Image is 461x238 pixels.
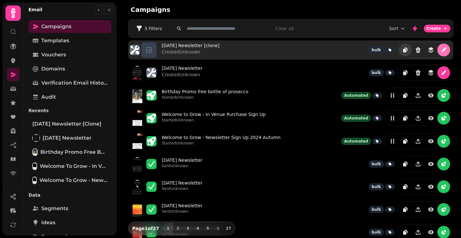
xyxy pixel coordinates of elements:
button: 3 [183,223,193,234]
button: duplicate [399,66,412,79]
p: Data [28,189,111,201]
div: bulk [369,229,384,236]
button: next [213,223,223,234]
div: bulk [369,160,384,168]
span: 5 [205,226,210,230]
span: Welcome to Grow - In Venue Purchase Sign Up [40,162,108,170]
p: Sent Unknown [162,163,202,168]
button: 4 [193,223,203,234]
button: duplicate [399,180,412,193]
button: edit [386,89,399,102]
button: Share campaign preview [412,180,425,193]
button: 2 [173,223,183,234]
img: aHR0cHM6Ly9zdGFtcGVkZS1zZXJ2aWNlLXByb2QtdGVtcGxhdGUtcHJldmlld3MuczMuZXUtd2VzdC0xLmFtYXpvbmF3cy5jb... [130,156,145,172]
img: aHR0cHM6Ly9zdGFtcGVkZS1zZXJ2aWNlLXByb2QtdGVtcGxhdGUtcHJldmlld3MuczMuZXUtd2VzdC0xLmFtYXpvbmF3cy5jb... [130,111,145,126]
img: aHR0cHM6Ly9zdGFtcGVkZS1zZXJ2aWNlLXByb2QtdGVtcGxhdGUtcHJldmlld3MuczMuZXUtd2VzdC0xLmFtYXpvbmF3cy5jb... [130,134,145,149]
a: Templates [28,34,111,47]
span: Verification email history [41,79,108,87]
span: 3 Filters [144,26,162,31]
span: Vouchers [41,51,66,59]
span: Templates [41,37,69,45]
div: bulk [369,46,384,53]
span: Create [426,27,441,30]
button: 5 [203,223,213,234]
button: Create [424,25,450,32]
a: Vouchers [28,48,111,61]
button: edit [437,66,450,79]
p: Recents [28,105,111,116]
button: reports [437,89,450,102]
button: Delete [412,44,425,56]
button: reports [437,112,450,125]
button: Share campaign preview [412,158,425,170]
button: duplicate [399,44,412,56]
button: reports [437,180,450,193]
img: 18.08.25 Newsletter [33,135,39,141]
a: 18.08.25 Newsletter[DATE] Newsletter [28,132,111,144]
button: Share campaign preview [412,135,425,148]
img: aHR0cHM6Ly9zdGFtcGVkZS1zZXJ2aWNlLXByb2QtdGVtcGxhdGUtcHJldmlld3MuczMuZXUtd2VzdC0xLmFtYXpvbmF3cy5jb... [130,88,145,103]
div: Automated [341,115,371,122]
button: 27 [223,223,234,234]
p: Started Unknown [162,95,248,100]
img: aHR0cHM6Ly9zdGFtcGVkZS1zZXJ2aWNlLXByb2QtdGVtcGxhdGUtcHJldmlld3MuczMuZXUtd2VzdC0xLmFtYXpvbmF3cy5jb... [130,202,145,217]
img: Birthday Promo free bottle of prosecco [33,149,37,155]
a: Birthday Promo free bottle of proseccoBirthday Promo free bottle of prosecco [28,146,111,159]
a: [DATE] NewsletterCreatedUnknown [162,65,202,80]
a: Welcome to Grow - In Venue Purchase Sign UpStartedUnknown [162,111,266,125]
a: Verification email history [28,77,111,89]
div: Automated [341,138,371,145]
button: duplicate [399,112,412,125]
a: [DATE] NewsletterSentUnknown [162,202,202,217]
a: Campaigns [28,20,111,33]
button: view [425,135,437,148]
span: Ideas [41,219,55,226]
a: [DATE] Newsletter [clone]CreatedUnknown [162,42,220,58]
img: Welcome to Grow - In Venue Purchase Sign Up [33,163,36,169]
img: aHR0cHM6Ly9zdGFtcGVkZS1zZXJ2aWNlLXByb2QtdGVtcGxhdGUtcHJldmlld3MuczMuZXUtd2VzdC0xLmFtYXpvbmF3cy5jb... [130,179,145,194]
div: Automated [341,92,371,99]
span: 3 [185,226,190,230]
a: Birthday Promo free bottle of proseccoStartedUnknown [162,88,248,103]
button: edit [437,44,450,56]
a: Segments [28,202,111,215]
p: Started Unknown [162,118,266,123]
button: edit [386,112,399,125]
p: Started Unknown [162,141,280,146]
h2: Campaigns [131,5,254,14]
span: Birthday Promo free bottle of prosecco [40,148,108,156]
button: edit [386,135,399,148]
img: Welcome to Grow - Newsletter Sign Up 2024 Autumn [33,177,36,184]
button: reports [437,158,450,170]
button: Share campaign preview [412,89,425,102]
button: 3 Filters [131,23,167,34]
span: Welcome to Grow - Newsletter Sign Up 2024 Autumn [39,176,108,184]
div: bulk [369,69,384,76]
span: 27 [226,226,231,230]
button: view [425,89,437,102]
p: Page 1 of 27 [130,225,162,232]
button: duplicate [399,203,412,216]
span: Audit [41,93,56,101]
button: duplicate [399,158,412,170]
button: view [425,158,437,170]
p: Created Unknown [162,71,202,78]
span: [DATE] Newsletter [clone] [32,120,101,128]
button: reports [437,203,450,216]
button: Clear all [275,25,294,32]
button: Sort [389,25,406,32]
button: revisions [425,66,437,79]
button: duplicate [399,135,412,148]
span: 1 [166,226,171,230]
a: Welcome to Grow - Newsletter Sign Up 2024 AutumnWelcome to Grow - Newsletter Sign Up 2024 Autumn [28,174,111,187]
a: Welcome to Grow - In Venue Purchase Sign UpWelcome to Grow - In Venue Purchase Sign Up [28,160,111,173]
button: revisions [425,44,437,56]
button: view [425,203,437,216]
div: bulk [369,183,384,190]
span: [DATE] Newsletter [43,134,92,142]
p: Sent Unknown [162,186,202,191]
a: [DATE] Newsletter [clone] [28,118,111,130]
nav: Pagination [163,223,234,234]
a: Ideas [28,216,111,229]
span: Domains [41,65,65,73]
